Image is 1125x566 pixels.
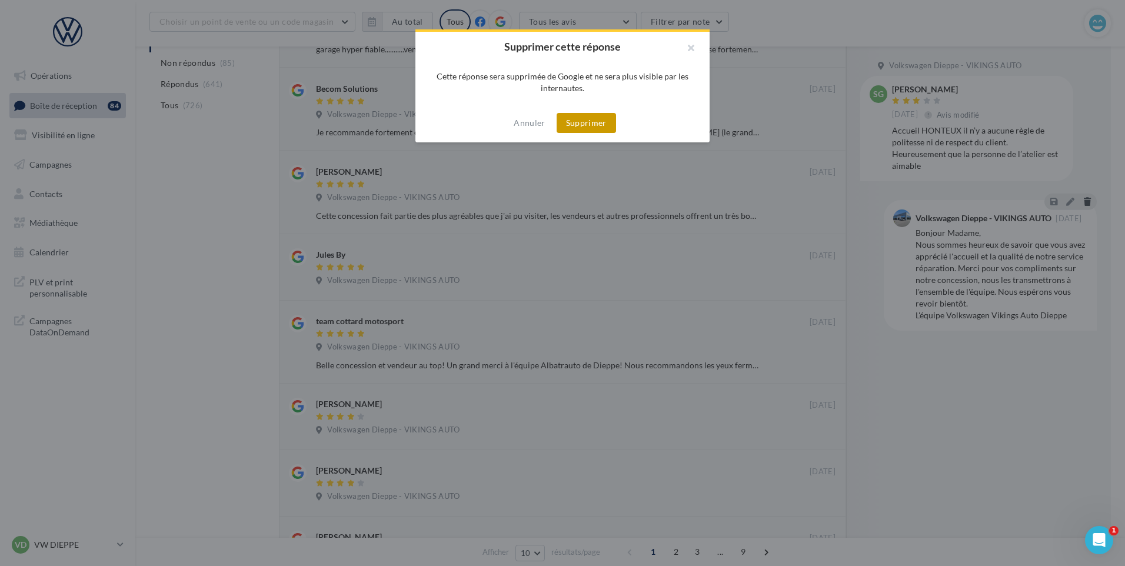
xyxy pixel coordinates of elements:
[509,116,550,130] button: Annuler
[557,113,616,133] button: Supprimer
[1109,526,1119,535] span: 1
[434,71,691,94] div: Cette réponse sera supprimée de Google et ne sera plus visible par les internautes.
[434,41,691,52] h2: Supprimer cette réponse
[1085,526,1113,554] iframe: Intercom live chat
